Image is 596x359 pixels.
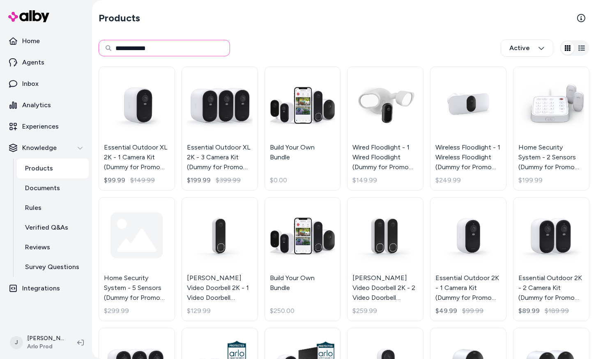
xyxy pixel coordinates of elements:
a: Inbox [3,74,89,94]
img: alby Logo [8,10,49,22]
p: Documents [25,183,60,193]
a: Home Security System - 2 Sensors (Dummy for Promo Page)Home Security System - 2 Sensors (Dummy fo... [513,67,589,191]
p: Agents [22,58,44,67]
button: Knowledge [3,138,89,158]
a: Agents [3,53,89,72]
a: Arlo Video Doorbell 2K - 2 Video Doorbell (Dummy for Promo Page)[PERSON_NAME] Video Doorbell 2K -... [347,197,423,321]
a: Reviews [17,237,89,257]
p: Integrations [22,283,60,293]
p: Survey Questions [25,262,79,272]
a: Verified Q&As [17,218,89,237]
a: Build Your Own BundleBuild Your Own Bundle$250.00 [265,197,341,321]
p: Rules [25,203,41,213]
p: Home [22,36,40,46]
a: Essential Outdoor XL 2K - 3 Camera Kit (Dummy for Promo Page)Essential Outdoor XL 2K - 3 Camera K... [182,67,258,191]
a: Essential Outdoor XL 2K - 1 Camera Kit (Dummy for Promo Page)Essential Outdoor XL 2K - 1 Camera K... [99,67,175,191]
a: Rules [17,198,89,218]
a: Essential Outdoor 2K - 1 Camera Kit (Dummy for Promo Page)Essential Outdoor 2K - 1 Camera Kit (Du... [430,197,506,321]
a: Experiences [3,117,89,136]
a: Essential Outdoor 2K - 2 Camera Kit (Dummy for Promo Page)Essential Outdoor 2K - 2 Camera Kit (Du... [513,197,589,321]
a: Integrations [3,278,89,298]
p: Inbox [22,79,39,89]
a: Home [3,31,89,51]
span: Arlo Prod [27,343,64,351]
a: Wired Floodlight - 1 Wired Floodlight (Dummy for Promo Page) - WhiteWired Floodlight - 1 Wired Fl... [347,67,423,191]
p: Verified Q&As [25,223,68,232]
a: Build Your Own BundleBuild Your Own Bundle$0.00 [265,67,341,191]
a: Documents [17,178,89,198]
a: Analytics [3,95,89,115]
a: Arlo Video Doorbell 2K - 1 Video Doorbell (Dummy for Promo Page)[PERSON_NAME] Video Doorbell 2K -... [182,197,258,321]
p: [PERSON_NAME] [27,334,64,343]
button: Active [501,39,553,57]
a: Products [17,159,89,178]
a: Wireless Floodlight - 1 Wireless Floodlight (Dummy for Promo Page) - WhiteWireless Floodlight - 1... [430,67,506,191]
a: Home Security System - 5 Sensors (Dummy for Promo Page)$299.99 [99,197,175,321]
button: J[PERSON_NAME]Arlo Prod [5,329,71,356]
p: Reviews [25,242,50,252]
p: Experiences [22,122,59,131]
p: Knowledge [22,143,57,153]
p: Analytics [22,100,51,110]
span: J [10,336,23,349]
h2: Products [99,12,140,25]
p: Products [25,163,53,173]
a: Survey Questions [17,257,89,277]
